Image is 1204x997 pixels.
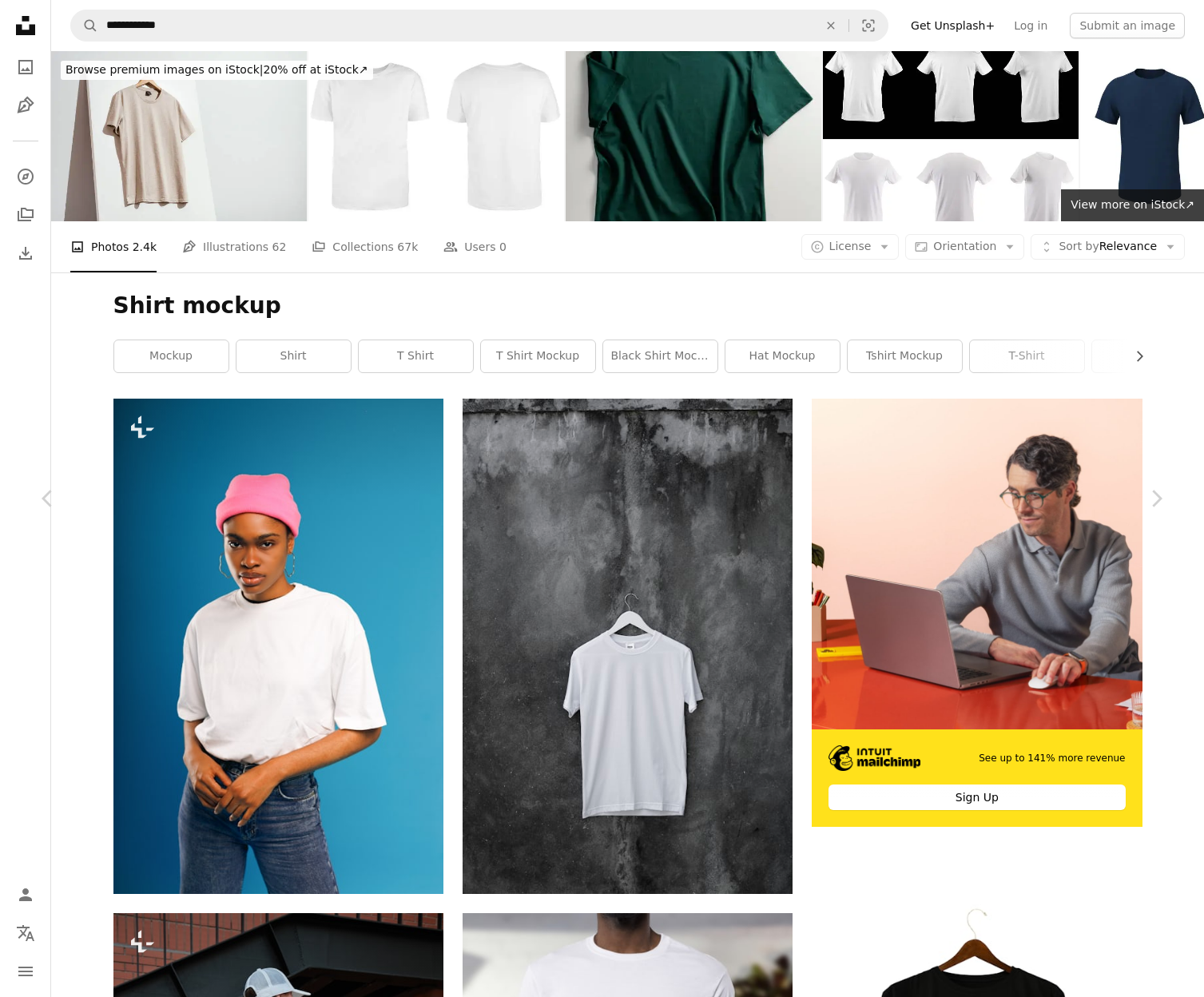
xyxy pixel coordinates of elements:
span: View more on iStock ↗ [1071,198,1194,211]
a: Download History [10,237,42,269]
a: Log in [1004,13,1057,38]
a: white crew neck t-shirt [463,639,793,653]
span: 0 [499,238,507,256]
img: Men's white blank T-shirt template,from two sides, natural shape on invisible mannequin, for your... [308,51,564,221]
span: See up to 141% more revenue [979,752,1125,765]
button: Sort byRelevance [1031,234,1185,260]
span: 20% off at iStock ↗ [66,63,368,76]
a: Next [1108,422,1204,575]
a: shirt [236,340,351,372]
button: License [801,234,900,260]
a: Photos [10,51,42,83]
a: View more on iStock↗ [1061,189,1204,221]
a: hat mockup [725,340,840,372]
a: Log in / Sign up [10,879,42,911]
button: Search Unsplash [71,10,98,41]
a: Explore [10,161,42,193]
a: Collections [10,199,42,231]
span: 67k [397,238,418,256]
a: Users 0 [443,221,507,272]
h1: Shirt mockup [113,292,1142,320]
img: white crew neck t-shirt [463,399,793,894]
img: a woman with a pink hat on her head [113,399,443,894]
img: t-shirt collection front side and back [823,51,1079,221]
button: Clear [813,10,848,41]
a: Browse premium images on iStock|20% off at iStock↗ [51,51,383,89]
img: file-1722962848292-892f2e7827caimage [812,399,1142,729]
a: Illustrations [10,89,42,121]
img: file-1690386555781-336d1949dad1image [828,745,920,771]
a: tshirt mockup [848,340,962,372]
img: Beige t-shirt mockup, template on wooden hanger [51,51,307,221]
span: Orientation [933,240,996,252]
button: Orientation [905,234,1024,260]
a: Illustrations 62 [182,221,286,272]
button: Visual search [849,10,888,41]
span: Sort by [1059,240,1099,252]
div: Sign Up [828,784,1125,810]
a: Collections 67k [312,221,418,272]
form: Find visuals sitewide [70,10,888,42]
a: t shirt mockup [481,340,595,372]
button: Language [10,917,42,949]
span: Browse premium images on iStock | [66,63,263,76]
button: scroll list to the right [1125,340,1142,372]
a: black shirt mockup [603,340,717,372]
button: Submit an image [1070,13,1185,38]
span: Relevance [1059,239,1157,255]
span: 62 [272,238,287,256]
a: Get Unsplash+ [901,13,1004,38]
a: mockup [114,340,228,372]
span: License [829,240,872,252]
button: Menu [10,955,42,987]
a: a woman with a pink hat on her head [113,639,443,653]
a: t-shirt [970,340,1084,372]
img: Green t-shirt template, mockup [566,51,821,221]
a: See up to 141% more revenueSign Up [812,399,1142,827]
a: t shirt [359,340,473,372]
